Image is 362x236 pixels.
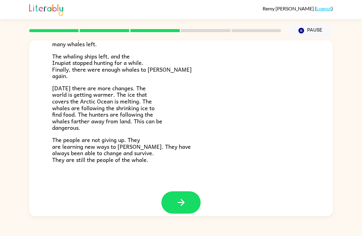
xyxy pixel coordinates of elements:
img: Literably [29,2,63,16]
span: The whaling ships left, and the Inupiat stopped hunting for a while. Finally, there were enough w... [52,52,192,81]
div: ( ) [263,6,333,11]
span: Remy [PERSON_NAME] [263,6,315,11]
button: Pause [288,24,333,38]
a: Logout [316,6,331,11]
span: The people are not giving up. They are learning new ways to [PERSON_NAME]. They have always been ... [52,135,191,164]
span: [DATE] there are more changes. The world is getting warmer. The ice that covers the Arctic Ocean ... [52,84,162,132]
